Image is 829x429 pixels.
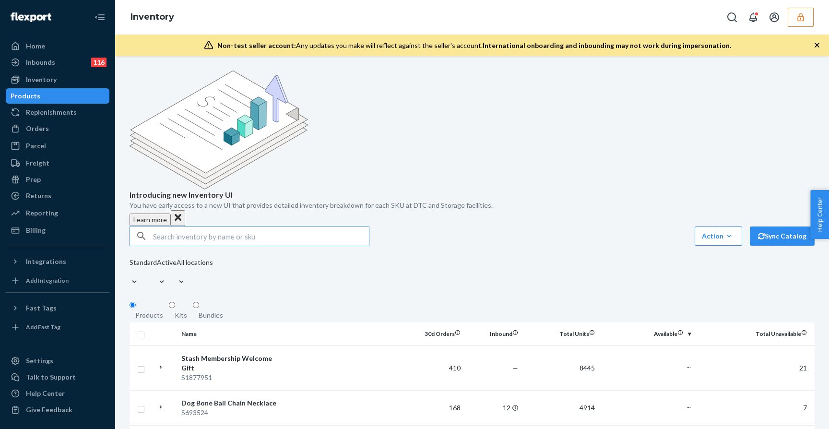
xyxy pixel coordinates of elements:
[6,88,109,104] a: Products
[181,373,282,382] div: S1877951
[6,188,109,203] a: Returns
[177,267,178,277] input: All locations
[26,191,51,201] div: Returns
[799,364,807,372] span: 21
[26,303,57,313] div: Fast Tags
[6,402,109,417] button: Give Feedback
[483,41,731,49] span: International onboarding and inbounding may not work during impersonation.
[6,172,109,187] a: Prep
[464,322,522,346] th: Inbound
[26,356,53,366] div: Settings
[407,390,464,425] td: 168
[217,41,296,49] span: Non-test seller account:
[6,155,109,171] a: Freight
[26,41,45,51] div: Home
[171,210,185,226] button: Close
[130,190,815,201] p: Introducing new Inventory UI
[580,364,595,372] span: 8445
[26,226,46,235] div: Billing
[26,276,69,285] div: Add Integration
[810,190,829,239] button: Help Center
[181,408,282,417] div: S693524
[6,105,109,120] a: Replenishments
[26,75,57,84] div: Inventory
[130,214,171,226] button: Learn more
[765,8,784,27] button: Open account menu
[599,322,695,346] th: Available
[130,302,136,308] input: Products
[169,302,175,308] input: Kits
[181,398,282,408] div: Dog Bone Ball Chain Necklace
[153,226,369,246] input: Search inventory by name or sku
[26,257,66,266] div: Integrations
[702,231,735,241] div: Action
[130,201,815,210] p: You have early access to a new UI that provides detailed inventory breakdown for each SKU at DTC ...
[91,58,107,67] div: 116
[26,58,55,67] div: Inbounds
[407,322,464,346] th: 30d Orders
[407,346,464,390] td: 410
[6,300,109,316] button: Fast Tags
[157,258,177,267] div: Active
[512,364,518,372] span: —
[6,38,109,54] a: Home
[522,322,599,346] th: Total Units
[722,8,742,27] button: Open Search Box
[6,273,109,288] a: Add Integration
[175,310,187,320] div: Kits
[130,267,130,277] input: Standard
[123,3,182,31] ol: breadcrumbs
[603,401,691,410] p: ...
[157,267,158,277] input: Active
[6,121,109,136] a: Orders
[6,205,109,221] a: Reporting
[803,404,807,412] span: 7
[6,254,109,269] button: Integrations
[217,41,731,50] div: Any updates you make will reflect against the seller's account.
[130,12,174,22] a: Inventory
[130,258,157,267] div: Standard
[130,71,308,190] img: new-reports-banner-icon.82668bd98b6a51aee86340f2a7b77ae3.png
[750,226,815,246] button: Sync Catalog
[26,141,46,151] div: Parcel
[26,124,49,133] div: Orders
[6,386,109,401] a: Help Center
[177,258,213,267] div: All locations
[26,158,49,168] div: Freight
[603,361,691,370] p: ...
[464,390,522,425] td: 12
[178,322,285,346] th: Name
[193,302,199,308] input: Bundles
[6,353,109,369] a: Settings
[6,55,109,70] a: Inbounds116
[199,310,223,320] div: Bundles
[6,223,109,238] a: Billing
[26,405,72,415] div: Give Feedback
[744,8,763,27] button: Open notifications
[135,310,163,320] div: Products
[90,8,109,27] button: Close Navigation
[181,354,282,373] div: Stash Membership Welcome Gift
[26,323,60,331] div: Add Fast Tag
[695,226,742,246] button: Action
[580,404,595,412] span: 4914
[11,91,40,101] div: Products
[695,322,815,346] th: Total Unavailable
[26,107,77,117] div: Replenishments
[6,138,109,154] a: Parcel
[6,320,109,335] a: Add Fast Tag
[11,12,51,22] img: Flexport logo
[6,72,109,87] a: Inventory
[26,389,65,398] div: Help Center
[6,369,109,385] a: Talk to Support
[26,175,41,184] div: Prep
[26,208,58,218] div: Reporting
[26,372,76,382] div: Talk to Support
